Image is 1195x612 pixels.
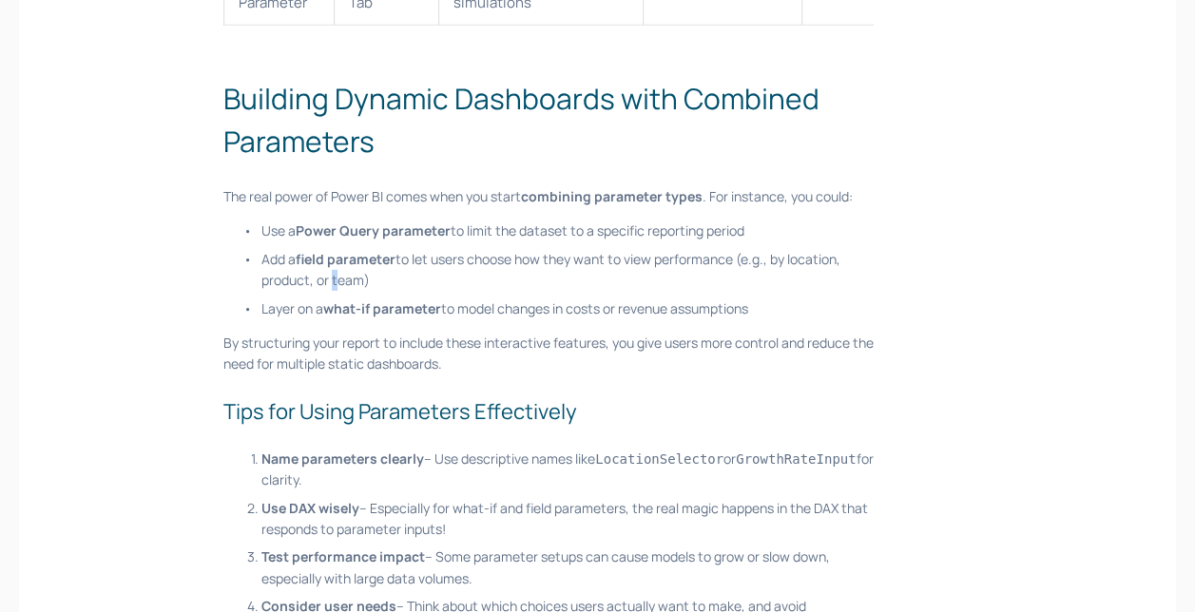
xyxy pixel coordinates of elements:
p: The real power of Power BI comes when you start . For instance, you could: [223,186,874,207]
strong: Use DAX wisely [261,499,359,517]
h3: Tips for Using Parameters Effectively [223,396,874,428]
strong: what-if parameter [323,299,441,317]
code: LocationSelector [595,451,723,467]
p: Add a to let users choose how they want to view performance (e.g., by location, product, or team) [261,249,874,292]
p: Use a to limit the dataset to a specific reporting period [261,220,874,241]
p: By structuring your report to include these interactive features, you give users more control and... [223,333,874,375]
p: – Use descriptive names like or for clarity. [261,449,874,491]
p: – Some parameter setups can cause models to grow or slow down, especially with large data volumes. [261,546,874,589]
p: Layer on a to model changes in costs or revenue assumptions [261,298,874,319]
p: – Especially for what-if and field parameters, the real magic happens in the DAX that responds to... [261,498,874,541]
strong: Power Query parameter [296,221,451,239]
code: GrowthRateInput [736,451,856,467]
h2: Building Dynamic Dashboards with Combined Parameters [223,77,874,163]
strong: Name parameters clearly [261,449,424,468]
strong: combining parameter types [521,187,703,205]
strong: field parameter [296,250,395,268]
strong: Test performance impact [261,547,425,565]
